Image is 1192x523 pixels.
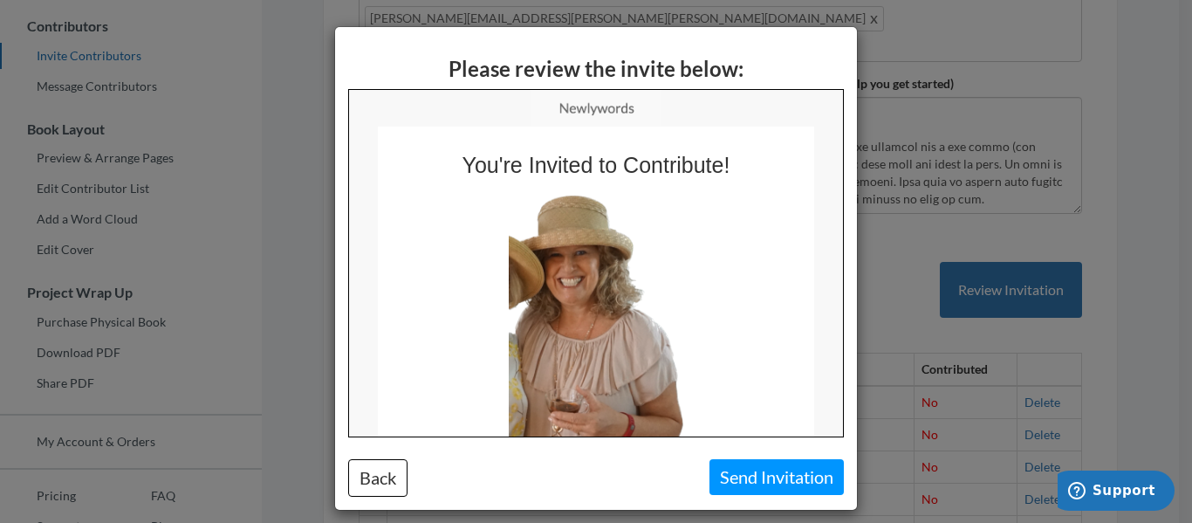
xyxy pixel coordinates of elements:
img: image-3cf60fff85d9a7309732.png [160,106,334,381]
td: You're Invited to Contribute! [29,37,465,88]
h3: Please review the invite below: [348,58,844,80]
iframe: Opens a widget where you can chat to one of our agents [1058,471,1175,514]
button: Back [348,459,408,497]
button: Send Invitation [709,459,844,495]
